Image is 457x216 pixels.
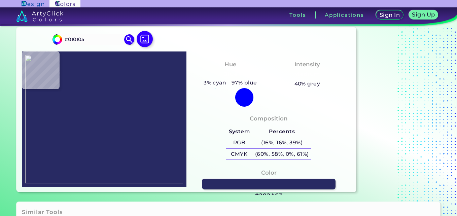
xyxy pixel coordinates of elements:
[226,149,252,160] h5: CMYK
[289,12,306,17] h3: Tools
[291,70,323,78] h3: Medium
[224,60,236,69] h4: Hue
[261,168,277,178] h4: Color
[250,114,288,123] h4: Composition
[62,35,125,44] input: type color..
[226,126,252,137] h5: System
[377,11,402,20] a: Sign In
[294,60,320,69] h4: Intensity
[16,10,64,22] img: logo_artyclick_colors_white.svg
[252,126,311,137] h5: Percents
[359,12,443,195] iframe: Advertisement
[137,31,153,47] img: icon picture
[124,34,134,44] img: icon search
[220,70,240,78] h3: Blue
[255,192,283,200] h3: #282A63
[325,12,364,17] h3: Applications
[22,1,44,7] img: ArtyClick Design logo
[380,12,399,17] h5: Sign In
[226,137,252,148] h5: RGB
[229,78,259,87] h5: 97% blue
[252,149,311,160] h5: (60%, 58%, 0%, 61%)
[410,11,437,20] a: Sign Up
[201,78,229,87] h5: 3% cyan
[294,79,320,88] h5: 40% grey
[25,55,183,183] img: 09ce342b-8675-4357-ae24-68a4866d08b2
[413,12,434,17] h5: Sign Up
[252,137,311,148] h5: (16%, 16%, 39%)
